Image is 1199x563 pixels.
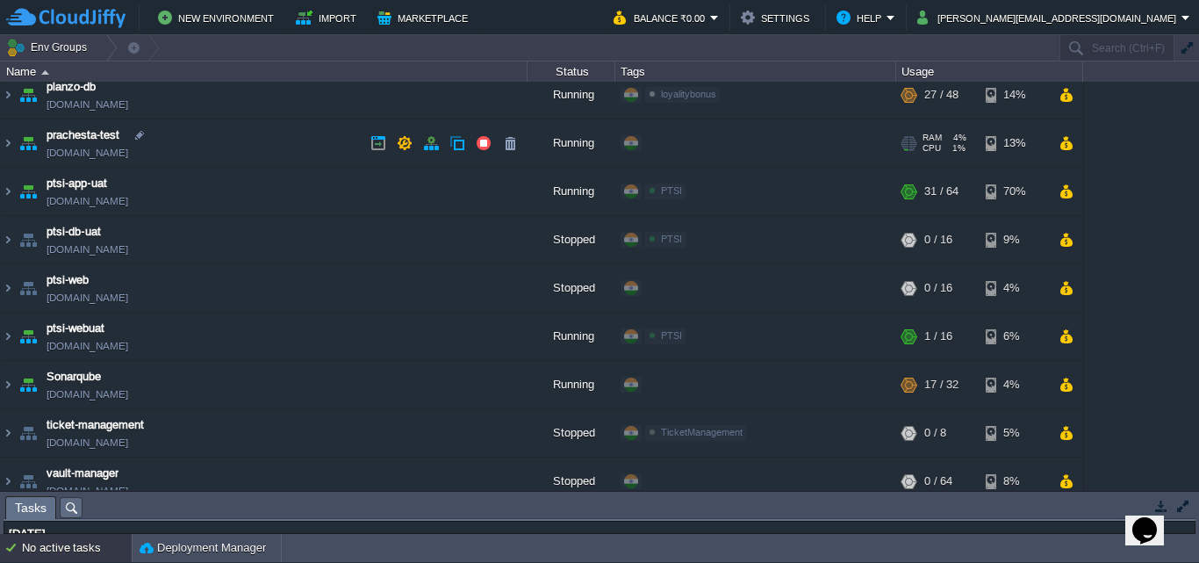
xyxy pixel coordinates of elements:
img: AMDAwAAAACH5BAEAAAAALAAAAAABAAEAAAICRAEAOw== [1,71,15,119]
div: 4% [986,361,1043,408]
div: Stopped [528,409,615,457]
div: Usage [897,61,1082,82]
a: ticket-management [47,416,144,434]
span: PTSI [661,330,682,341]
span: PTSI [661,185,682,196]
span: TicketManagement [661,427,743,437]
a: ptsi-app-uat [47,175,107,192]
img: AMDAwAAAACH5BAEAAAAALAAAAAABAAEAAAICRAEAOw== [16,361,40,408]
a: [DOMAIN_NAME] [47,289,128,307]
img: AMDAwAAAACH5BAEAAAAALAAAAAABAAEAAAICRAEAOw== [16,264,40,312]
img: AMDAwAAAACH5BAEAAAAALAAAAAABAAEAAAICRAEAOw== [41,70,49,75]
div: 6% [986,313,1043,360]
img: AMDAwAAAACH5BAEAAAAALAAAAAABAAEAAAICRAEAOw== [1,313,15,360]
img: AMDAwAAAACH5BAEAAAAALAAAAAABAAEAAAICRAEAOw== [16,71,40,119]
img: AMDAwAAAACH5BAEAAAAALAAAAAABAAEAAAICRAEAOw== [1,361,15,408]
a: ptsi-webuat [47,320,104,337]
img: AMDAwAAAACH5BAEAAAAALAAAAAABAAEAAAICRAEAOw== [1,264,15,312]
div: Tags [616,61,895,82]
div: No active tasks [22,534,132,562]
span: 4% [949,133,966,143]
a: planzo-db [47,78,96,96]
button: Import [296,7,362,28]
span: RAM [923,133,942,143]
div: 13% [986,119,1043,167]
iframe: chat widget [1125,493,1181,545]
a: ptsi-web [47,271,89,289]
img: CloudJiffy [6,7,126,29]
img: AMDAwAAAACH5BAEAAAAALAAAAAABAAEAAAICRAEAOw== [16,409,40,457]
div: 14% [986,71,1043,119]
div: 0 / 8 [924,409,946,457]
div: 0 / 16 [924,264,952,312]
img: AMDAwAAAACH5BAEAAAAALAAAAAABAAEAAAICRAEAOw== [16,458,40,505]
span: [DOMAIN_NAME] [47,192,128,210]
img: AMDAwAAAACH5BAEAAAAALAAAAAABAAEAAAICRAEAOw== [16,168,40,215]
a: Sonarqube [47,368,101,386]
img: AMDAwAAAACH5BAEAAAAALAAAAAABAAEAAAICRAEAOw== [1,216,15,263]
span: 1% [948,143,966,154]
div: 0 / 64 [924,458,952,505]
span: [DOMAIN_NAME] [47,241,128,258]
div: 9% [986,216,1043,263]
div: 70% [986,168,1043,215]
img: AMDAwAAAACH5BAEAAAAALAAAAAABAAEAAAICRAEAOw== [16,119,40,167]
div: 0 / 16 [924,216,952,263]
div: Running [528,313,615,360]
img: AMDAwAAAACH5BAEAAAAALAAAAAABAAEAAAICRAEAOw== [1,168,15,215]
img: AMDAwAAAACH5BAEAAAAALAAAAAABAAEAAAICRAEAOw== [1,409,15,457]
span: CPU [923,143,941,154]
div: 4% [986,264,1043,312]
div: Stopped [528,264,615,312]
button: New Environment [158,7,279,28]
div: Running [528,361,615,408]
button: Deployment Manager [140,539,266,557]
a: prachesta-test [47,126,119,144]
span: Tasks [15,497,47,519]
span: loyalitybonus [661,89,716,99]
button: Marketplace [377,7,473,28]
div: Running [528,71,615,119]
img: AMDAwAAAACH5BAEAAAAALAAAAAABAAEAAAICRAEAOw== [1,119,15,167]
span: [DOMAIN_NAME] [47,96,128,113]
button: Env Groups [6,35,93,60]
button: Settings [741,7,815,28]
div: 27 / 48 [924,71,958,119]
img: AMDAwAAAACH5BAEAAAAALAAAAAABAAEAAAICRAEAOw== [16,216,40,263]
div: Stopped [528,458,615,505]
button: [PERSON_NAME][EMAIL_ADDRESS][DOMAIN_NAME] [917,7,1181,28]
img: AMDAwAAAACH5BAEAAAAALAAAAAABAAEAAAICRAEAOw== [16,313,40,360]
div: Running [528,119,615,167]
div: Name [2,61,527,82]
img: AMDAwAAAACH5BAEAAAAALAAAAAABAAEAAAICRAEAOw== [1,458,15,505]
span: [DOMAIN_NAME] [47,482,128,500]
div: 1 / 16 [924,313,952,360]
span: PTSI [661,234,682,244]
button: Help [836,7,887,28]
div: 17 / 32 [924,361,958,408]
a: [DOMAIN_NAME] [47,434,128,451]
div: [DATE] [4,523,329,545]
a: [DOMAIN_NAME] [47,337,128,355]
a: [DOMAIN_NAME] [47,386,128,403]
div: 8% [986,458,1043,505]
button: Balance ₹0.00 [614,7,710,28]
div: Status [528,61,614,82]
div: Running [528,168,615,215]
div: Stopped [528,216,615,263]
div: 5% [986,409,1043,457]
a: vault-manager [47,465,118,482]
div: 31 / 64 [924,168,958,215]
a: ptsi-db-uat [47,223,101,241]
a: [DOMAIN_NAME] [47,144,128,162]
